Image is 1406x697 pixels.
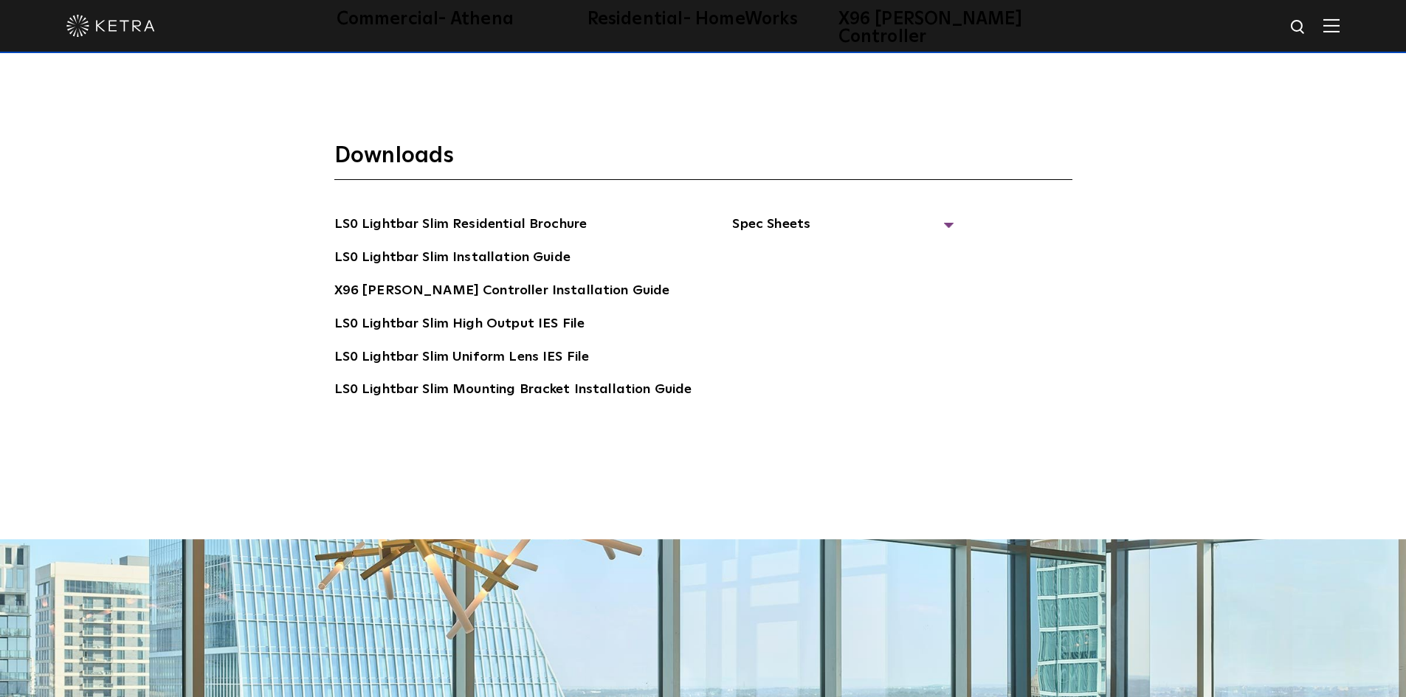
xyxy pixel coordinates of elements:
img: Hamburger%20Nav.svg [1323,18,1340,32]
a: LS0 Lightbar Slim Uniform Lens IES File [334,347,590,370]
a: X96 [PERSON_NAME] Controller Installation Guide [334,280,670,304]
a: LS0 Lightbar Slim Mounting Bracket Installation Guide [334,379,692,403]
img: search icon [1289,18,1308,37]
a: LS0 Lightbar Slim Residential Brochure [334,214,587,237]
img: ketra-logo-2019-white [66,15,155,37]
a: LS0 Lightbar Slim High Output IES File [334,313,585,337]
h3: Downloads [334,142,1072,180]
span: Spec Sheets [732,214,954,246]
a: LS0 Lightbar Slim Installation Guide [334,247,571,271]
